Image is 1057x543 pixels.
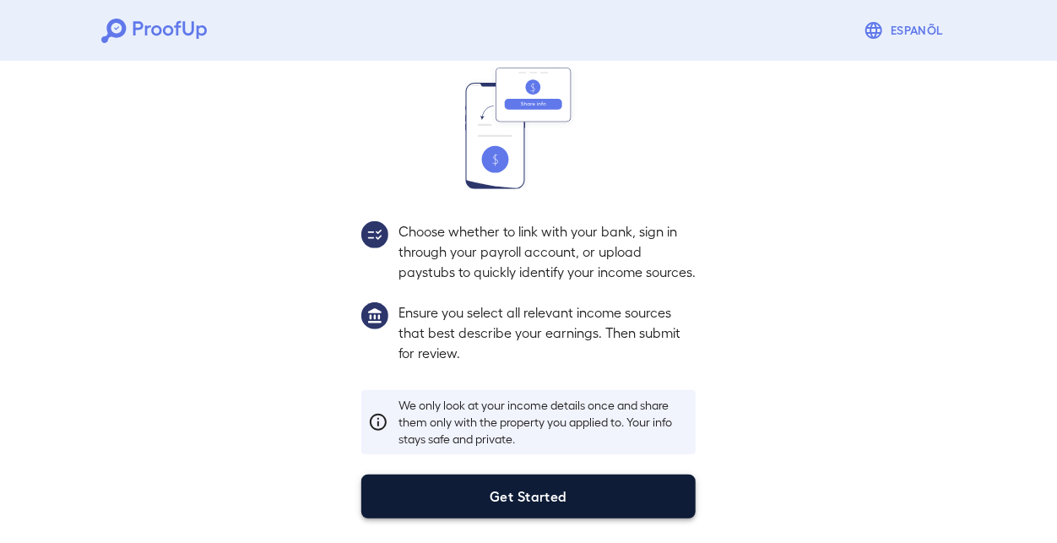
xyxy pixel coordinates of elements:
[465,68,592,189] img: transfer_money.svg
[398,221,696,282] p: Choose whether to link with your bank, sign in through your payroll account, or upload paystubs t...
[857,14,956,47] button: Espanõl
[361,302,388,329] img: group1.svg
[398,397,689,448] p: We only look at your income details once and share them only with the property you applied to. Yo...
[361,221,388,248] img: group2.svg
[361,475,696,519] button: Get Started
[398,302,696,363] p: Ensure you select all relevant income sources that best describe your earnings. Then submit for r...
